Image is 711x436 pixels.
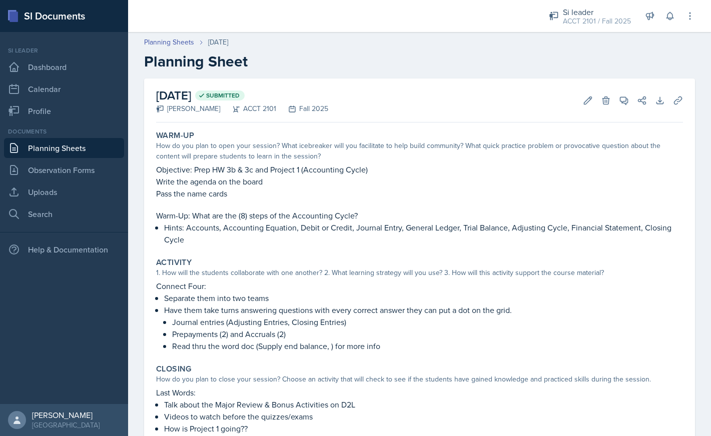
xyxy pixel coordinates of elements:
[156,280,683,292] p: Connect Four:
[172,340,683,352] p: Read thru the word doc (Supply end balance, ) for more info
[4,160,124,180] a: Observation Forms
[220,103,276,114] div: ACCT 2101
[4,57,124,77] a: Dashboard
[4,101,124,121] a: Profile
[156,374,683,384] div: How do you plan to close your session? Choose an activity that will check to see if the students ...
[4,182,124,202] a: Uploads
[4,138,124,158] a: Planning Sheets
[164,292,683,304] p: Separate them into two teams
[164,422,683,434] p: How is Project 1 going??
[164,398,683,410] p: Talk about the Major Review & Bonus Activities on D2L
[156,187,683,199] p: Pass the name cards
[156,130,195,140] label: Warm-Up
[156,175,683,187] p: Write the agenda on the board
[4,79,124,99] a: Calendar
[144,37,194,47] a: Planning Sheets
[156,103,220,114] div: [PERSON_NAME]
[156,386,683,398] p: Last Words:
[172,328,683,340] p: Prepayments (2) and Accruals (2)
[156,364,192,374] label: Closing
[164,304,683,316] p: Have them take turns answering questions with every correct answer they can put a dot on the grid.
[144,52,695,70] h2: Planning Sheet
[563,6,631,18] div: Si leader
[563,16,631,26] div: ACCT 2101 / Fall 2025
[32,410,100,420] div: [PERSON_NAME]
[206,91,240,99] span: Submitted
[172,316,683,328] p: Journal entries (Adjusting Entries, Closing Entries)
[164,410,683,422] p: Videos to watch before the quizzes/exams
[156,140,683,161] div: How do you plan to open your session? What icebreaker will you facilitate to help build community...
[164,221,683,245] p: Hints: Accounts, Accounting Equation, Debit or Credit, Journal Entry, General Ledger, Trial Balan...
[156,267,683,278] div: 1. How will the students collaborate with one another? 2. What learning strategy will you use? 3....
[4,46,124,55] div: Si leader
[156,86,328,104] h2: [DATE]
[32,420,100,430] div: [GEOGRAPHIC_DATA]
[4,239,124,259] div: Help & Documentation
[156,209,683,221] p: Warm-Up: What are the (8) steps of the Accounting Cycle?
[208,37,228,47] div: [DATE]
[4,204,124,224] a: Search
[4,127,124,136] div: Documents
[276,103,328,114] div: Fall 2025
[156,163,683,175] p: Objective: Prep HW 3b & 3c and Project 1 (Accounting Cycle)
[156,257,192,267] label: Activity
